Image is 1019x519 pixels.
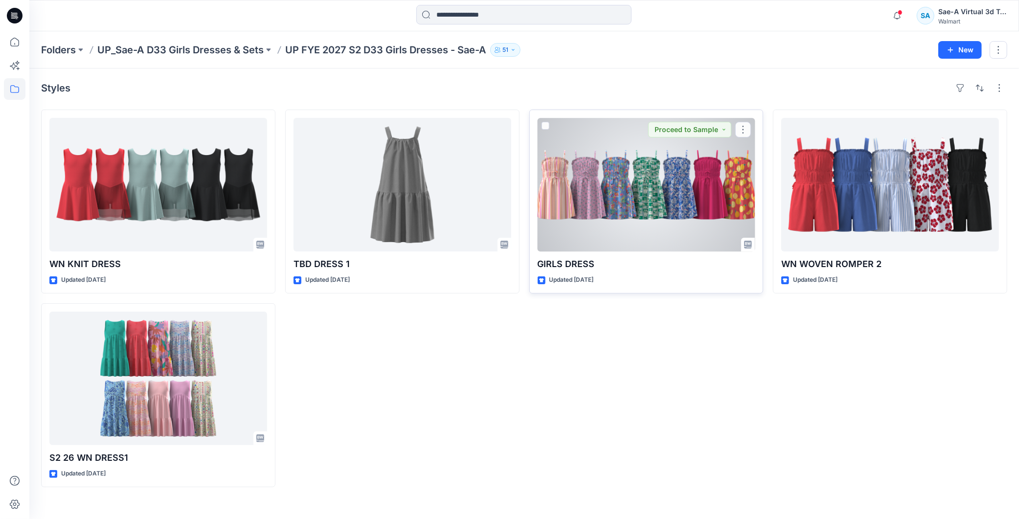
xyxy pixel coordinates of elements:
[41,82,70,94] h4: Styles
[49,257,267,271] p: WN KNIT DRESS
[490,43,521,57] button: 51
[781,118,999,251] a: WN WOVEN ROMPER 2
[61,275,106,285] p: Updated [DATE]
[917,7,934,24] div: SA
[49,118,267,251] a: WN KNIT DRESS
[285,43,486,57] p: UP FYE 2027 S2 D33 Girls Dresses - Sae-A
[781,257,999,271] p: WN WOVEN ROMPER 2
[538,118,755,251] a: GIRLS DRESS
[294,118,511,251] a: TBD DRESS 1
[49,451,267,465] p: S2 26 WN DRESS1
[938,6,1007,18] div: Sae-A Virtual 3d Team
[61,469,106,479] p: Updated [DATE]
[49,312,267,445] a: S2 26 WN DRESS1
[793,275,838,285] p: Updated [DATE]
[502,45,508,55] p: 51
[41,43,76,57] a: Folders
[305,275,350,285] p: Updated [DATE]
[294,257,511,271] p: TBD DRESS 1
[938,41,982,59] button: New
[938,18,1007,25] div: Walmart
[97,43,264,57] a: UP_Sae-A D33 Girls Dresses & Sets
[538,257,755,271] p: GIRLS DRESS
[549,275,594,285] p: Updated [DATE]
